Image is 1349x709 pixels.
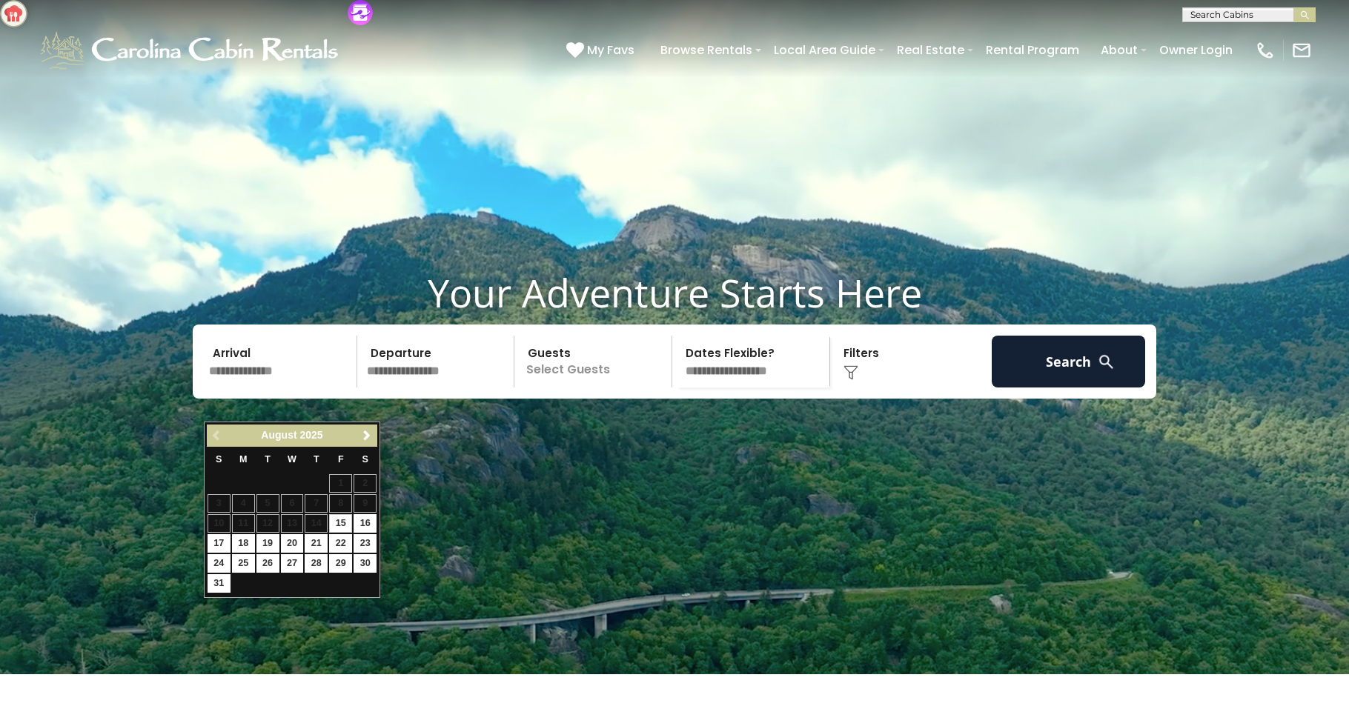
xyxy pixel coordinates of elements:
[288,454,296,465] span: Wednesday
[1291,40,1312,61] img: mail-regular-white.png
[281,534,304,553] a: 20
[1255,40,1276,61] img: phone-regular-white.png
[265,454,271,465] span: Tuesday
[354,554,377,573] a: 30
[1152,37,1240,63] a: Owner Login
[37,28,345,73] img: White-1-1-2.png
[766,37,883,63] a: Local Area Guide
[338,454,344,465] span: Friday
[1093,37,1145,63] a: About
[978,37,1087,63] a: Rental Program
[329,514,352,533] a: 15
[11,270,1338,316] h1: Your Adventure Starts Here
[1097,353,1116,371] img: search-regular-white.png
[208,554,231,573] a: 24
[566,41,638,60] a: My Favs
[232,534,255,553] a: 18
[314,454,319,465] span: Thursday
[208,534,231,553] a: 17
[587,41,634,59] span: My Favs
[256,534,279,553] a: 19
[329,554,352,573] a: 29
[256,554,279,573] a: 26
[329,534,352,553] a: 22
[992,336,1145,387] button: Search
[362,454,368,465] span: Saturday
[232,554,255,573] a: 25
[354,514,377,533] a: 16
[653,37,760,63] a: Browse Rentals
[261,429,296,441] span: August
[357,427,376,445] a: Next
[239,454,248,465] span: Monday
[305,534,328,553] a: 21
[281,554,304,573] a: 27
[305,554,328,573] a: 28
[208,574,231,593] a: 31
[843,365,858,380] img: filter--v1.png
[354,534,377,553] a: 23
[889,37,972,63] a: Real Estate
[519,336,672,387] p: Select Guests
[216,454,222,465] span: Sunday
[361,430,373,442] span: Next
[299,429,322,441] span: 2025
